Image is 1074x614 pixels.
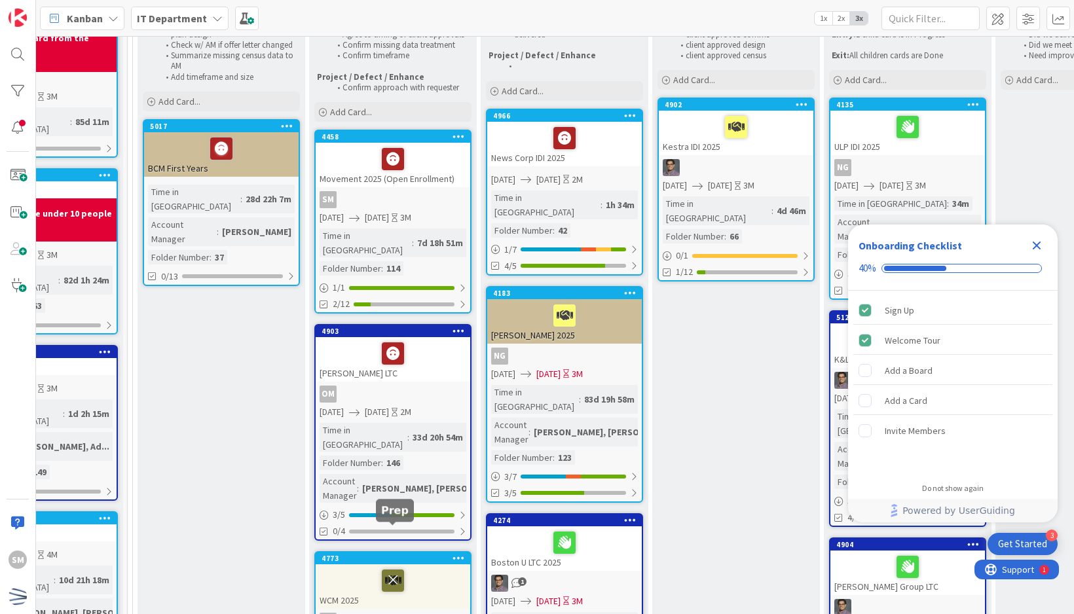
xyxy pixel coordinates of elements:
div: 4966News Corp IDI 2025 [487,110,642,166]
span: : [771,204,773,218]
span: 2/12 [333,297,350,311]
div: CS [659,159,813,176]
div: 5017 [150,122,299,131]
span: 3 / 5 [333,508,345,522]
div: Account Manager [491,418,528,446]
div: Sign Up is complete. [853,296,1052,325]
div: Checklist items [848,291,1058,475]
span: : [903,222,905,236]
div: 3M [915,179,926,192]
div: 5127K&L Gates LTC 2025 [830,312,985,368]
span: : [63,406,65,421]
div: SM [320,191,337,208]
div: 4274Boston U LTC 2025 [487,515,642,571]
div: 4773WCM 2025 [316,552,470,609]
div: Invite Members [885,423,946,439]
span: [DATE] [491,367,515,381]
span: 3 / 6 [847,267,860,281]
b: IT Department [137,12,207,25]
div: Time in [GEOGRAPHIC_DATA] [663,196,771,225]
span: 3/5 [504,486,517,500]
div: 4183[PERSON_NAME] 2025 [487,287,642,344]
img: CS [663,159,680,176]
div: Folder Number [491,223,553,238]
div: 4902 [665,100,813,109]
span: : [357,481,359,496]
span: Add Card... [673,74,715,86]
li: client approved design [673,40,813,50]
div: Close Checklist [1026,235,1047,256]
div: 4458 [316,131,470,143]
a: 4966News Corp IDI 2025[DATE][DATE]2MTime in [GEOGRAPHIC_DATA]:1h 34mFolder Number:421/74/5 [486,109,643,276]
li: Add timeframe and size [158,72,298,82]
div: 4966 [493,111,642,120]
div: Add a Board is incomplete. [853,356,1052,385]
div: CS [830,372,985,389]
span: 3 / 5 [847,494,860,508]
div: Time in [GEOGRAPHIC_DATA] [834,409,922,438]
div: [PERSON_NAME] Group LTC [830,551,985,595]
div: NG [491,348,508,365]
div: 146 [383,456,403,470]
span: : [240,192,242,206]
div: 3/5 [316,507,470,523]
div: Open Get Started checklist, remaining modules: 3 [988,533,1058,555]
a: 4902Kestra IDI 2025CS[DATE][DATE]3MTime in [GEOGRAPHIC_DATA]:4d 46mFolder Number:660/11/12 [657,98,815,281]
div: 4773 [316,552,470,564]
a: 4183[PERSON_NAME] 2025NG[DATE][DATE]3MTime in [GEOGRAPHIC_DATA]:83d 19h 58mAccount Manager:[PERSO... [486,286,643,503]
div: Account Manager [320,474,357,503]
div: 4902 [659,99,813,111]
div: Welcome Tour [885,333,940,348]
span: [DATE] [536,594,561,608]
div: 5127 [830,312,985,323]
div: 42 [555,223,570,238]
div: 4183 [493,289,642,298]
li: Confirm timeframe [330,50,470,61]
span: [DATE] [491,173,515,187]
div: Add a Board [885,363,933,378]
div: 4135 [830,99,985,111]
a: 4458Movement 2025 (Open Enrollment)SM[DATE][DATE]3MTime in [GEOGRAPHIC_DATA]:7d 18h 51mFolder Num... [314,130,472,314]
span: : [947,196,949,211]
span: : [553,450,555,465]
div: 3M [400,211,411,225]
div: Folder Number [320,456,381,470]
div: 4903 [322,327,470,336]
div: 4903 [316,325,470,337]
div: [PERSON_NAME] 2025 [487,299,642,344]
div: NG [830,159,985,176]
span: : [58,273,60,287]
div: 2M [400,405,411,419]
div: 82d 1h 24m [60,273,113,287]
div: 3M [743,179,754,192]
span: : [601,198,602,212]
a: 5017BCM First YearsTime in [GEOGRAPHIC_DATA]:28d 22h 7mAccount Manager:[PERSON_NAME]Folder Number... [143,119,300,286]
div: ULP IDI 2025 [830,111,985,155]
span: : [528,425,530,439]
div: Account Manager [148,217,217,246]
div: BCM First Years [144,132,299,177]
div: [PERSON_NAME], Ad... [13,439,113,454]
div: Folder Number [320,261,381,276]
span: 2x [832,12,850,25]
a: 5127K&L Gates LTC 2025CS[DATE][DATE]2MTime in [GEOGRAPHIC_DATA]:11d 23h 27mAccount Manager:[PERSO... [829,310,986,527]
span: : [381,261,383,276]
div: 123 [555,450,575,465]
div: 4135 [836,100,985,109]
input: Quick Filter... [881,7,980,30]
div: [PERSON_NAME] [905,222,981,236]
span: : [724,229,726,244]
div: 5017BCM First Years [144,120,299,177]
div: OM [320,386,337,403]
span: [DATE] [320,405,344,419]
div: Account Manager [834,215,903,244]
span: Kanban [67,10,103,26]
div: 114 [383,261,403,276]
div: CS [487,575,642,592]
div: Movement 2025 (Open Enrollment) [316,143,470,187]
div: Boston U LTC 2025 [487,526,642,571]
div: Account Manager [834,442,903,471]
span: Add Card... [845,74,887,86]
span: Support [28,2,60,18]
div: 149 [29,465,50,479]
